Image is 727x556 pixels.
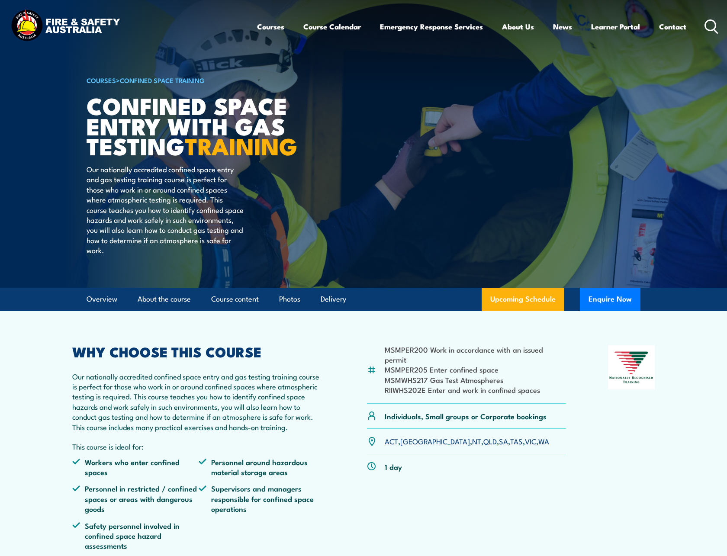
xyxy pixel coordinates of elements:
[380,15,483,38] a: Emergency Response Services
[185,127,297,163] strong: TRAINING
[553,15,572,38] a: News
[279,288,300,311] a: Photos
[591,15,640,38] a: Learner Portal
[659,15,686,38] a: Contact
[303,15,361,38] a: Course Calendar
[72,371,325,432] p: Our nationally accredited confined space entry and gas testing training course is perfect for tho...
[385,375,566,385] li: MSMWHS217 Gas Test Atmospheres
[538,436,549,446] a: WA
[385,436,398,446] a: ACT
[385,411,547,421] p: Individuals, Small groups or Corporate bookings
[72,483,199,514] li: Personnel in restricted / confined spaces or areas with dangerous goods
[199,457,325,477] li: Personnel around hazardous material storage areas
[72,441,325,451] p: This course is ideal for:
[87,288,117,311] a: Overview
[385,462,402,472] p: 1 day
[72,521,199,551] li: Safety personnel involved in confined space hazard assessments
[138,288,191,311] a: About the course
[385,436,549,446] p: , , , , , , ,
[199,483,325,514] li: Supervisors and managers responsible for confined space operations
[525,436,536,446] a: VIC
[608,345,655,389] img: Nationally Recognised Training logo.
[211,288,259,311] a: Course content
[72,345,325,357] h2: WHY CHOOSE THIS COURSE
[87,95,300,156] h1: Confined Space Entry with Gas Testing
[385,385,566,395] li: RIIWHS202E Enter and work in confined spaces
[502,15,534,38] a: About Us
[385,364,566,374] li: MSMPER205 Enter confined space
[87,75,116,85] a: COURSES
[400,436,470,446] a: [GEOGRAPHIC_DATA]
[482,288,564,311] a: Upcoming Schedule
[472,436,481,446] a: NT
[499,436,508,446] a: SA
[385,344,566,365] li: MSMPER200 Work in accordance with an issued permit
[87,164,244,255] p: Our nationally accredited confined space entry and gas testing training course is perfect for tho...
[580,288,640,311] button: Enquire Now
[120,75,205,85] a: Confined Space Training
[72,457,199,477] li: Workers who enter confined spaces
[257,15,284,38] a: Courses
[483,436,497,446] a: QLD
[510,436,523,446] a: TAS
[321,288,346,311] a: Delivery
[87,75,300,85] h6: >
